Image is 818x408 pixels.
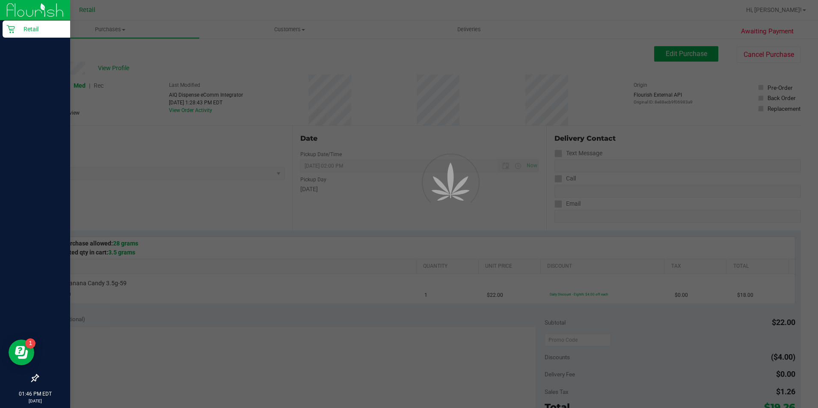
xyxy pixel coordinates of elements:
p: 01:46 PM EDT [4,390,66,398]
iframe: Resource center unread badge [25,338,36,349]
p: [DATE] [4,398,66,404]
inline-svg: Retail [6,25,15,33]
iframe: Resource center [9,340,34,365]
p: Retail [15,24,66,34]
